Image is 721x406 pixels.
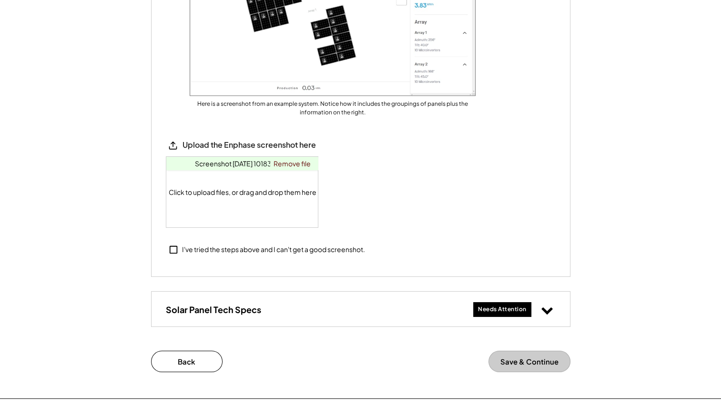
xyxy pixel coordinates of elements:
[151,351,223,372] button: Back
[190,100,476,117] div: Here is a screenshot from an example system. Notice how it includes the groupings of panels plus ...
[182,245,365,254] div: I've tried the steps above and I can't get a good screenshot.
[195,159,290,168] a: Screenshot [DATE] 101838.png
[183,140,316,150] div: Upload the Enphase screenshot here
[166,304,261,315] h3: Solar Panel Tech Specs
[166,157,319,227] div: Click to upload files, or drag and drop them here
[478,305,527,314] div: Needs Attention
[270,157,314,170] a: Remove file
[488,351,570,372] button: Save & Continue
